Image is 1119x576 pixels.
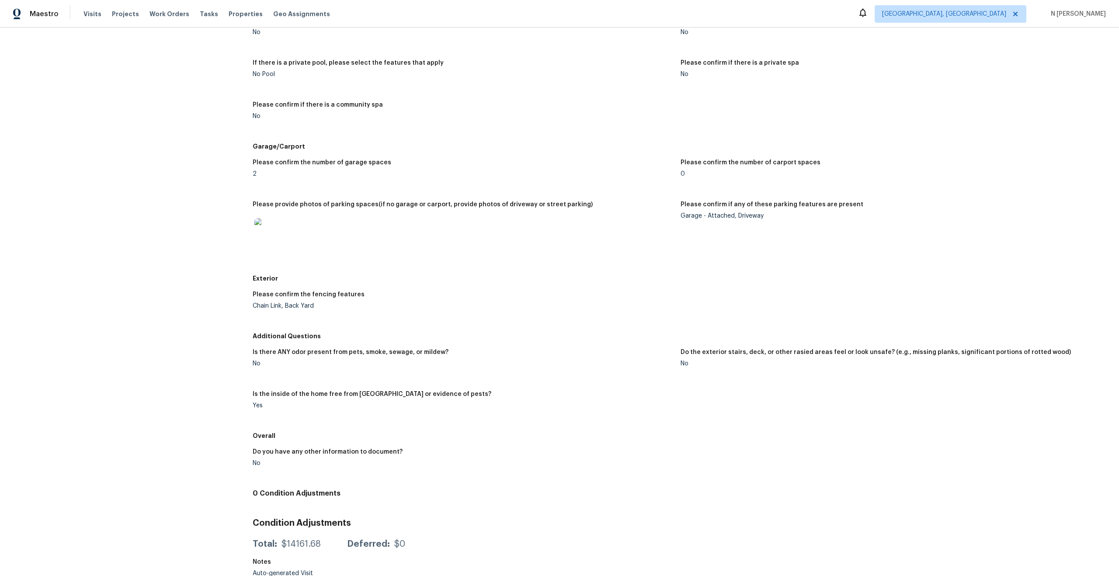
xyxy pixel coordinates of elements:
h5: Please provide photos of parking spaces(if no garage or carport, provide photos of driveway or st... [253,201,593,208]
span: [GEOGRAPHIC_DATA], [GEOGRAPHIC_DATA] [882,10,1006,18]
div: Total: [253,540,277,548]
span: Work Orders [149,10,189,18]
h5: Please confirm the number of garage spaces [253,160,391,166]
h5: Additional Questions [253,332,1109,340]
h5: Please confirm if there is a community spa [253,102,383,108]
h5: Do the exterior stairs, deck, or other rasied areas feel or look unsafe? (e.g., missing planks, s... [681,349,1071,355]
h5: Exterior [253,274,1109,283]
div: No Pool [253,71,674,77]
div: Garage - Attached, Driveway [681,213,1102,219]
h5: Please confirm the fencing features [253,291,365,298]
span: N [PERSON_NAME] [1047,10,1106,18]
div: Yes [253,403,674,409]
span: Tasks [200,11,218,17]
div: No [253,113,674,119]
h4: 0 Condition Adjustments [253,489,1109,498]
div: No [253,460,674,466]
div: Deferred: [347,540,390,548]
span: Geo Assignments [273,10,330,18]
h5: Please confirm if any of these parking features are present [681,201,863,208]
h5: Please confirm the number of carport spaces [681,160,820,166]
div: No [681,361,1102,367]
div: No [253,29,674,35]
h5: Is the inside of the home free from [GEOGRAPHIC_DATA] or evidence of pests? [253,391,491,397]
div: No [253,361,674,367]
h5: Notes [253,559,271,565]
h5: Please confirm if there is a private spa [681,60,799,66]
span: Properties [229,10,263,18]
span: Projects [112,10,139,18]
h5: Garage/Carport [253,142,1109,151]
div: Chain Link, Back Yard [253,303,674,309]
div: $14161.68 [281,540,321,548]
div: 0 [681,171,1102,177]
div: 2 [253,171,674,177]
h5: Do you have any other information to document? [253,449,403,455]
div: No [681,71,1102,77]
h3: Condition Adjustments [253,519,1109,527]
div: $0 [394,540,405,548]
h5: Overall [253,431,1109,440]
h5: If there is a private pool, please select the features that apply [253,60,444,66]
h5: Is there ANY odor present from pets, smoke, sewage, or mildew? [253,349,448,355]
span: Visits [83,10,101,18]
div: No [681,29,1102,35]
span: Maestro [30,10,59,18]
